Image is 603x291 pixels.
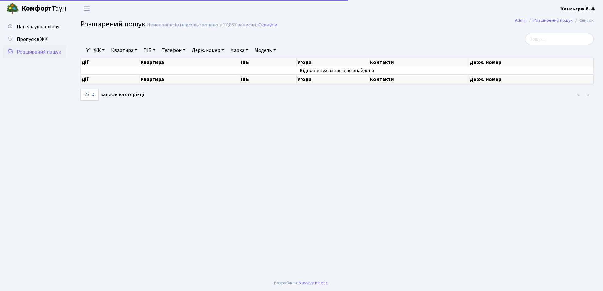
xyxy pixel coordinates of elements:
a: Держ. номер [189,45,226,56]
th: Контакти [369,58,469,67]
a: Massive Kinetic [299,280,328,286]
td: Відповідних записів не знайдено [81,67,594,74]
a: Квартира [108,45,140,56]
th: Угода [297,75,369,84]
th: Дії [81,58,140,67]
span: Панель управління [17,23,59,30]
img: logo.png [6,3,19,15]
select: записів на сторінці [80,89,99,101]
div: Немає записів (відфільтровано з 17,867 записів). [147,22,257,28]
span: Таун [21,3,66,14]
button: Переключити навігацію [79,3,95,14]
span: Пропуск в ЖК [17,36,48,43]
th: Угода [297,58,369,67]
a: ПІБ [141,45,158,56]
th: Держ. номер [469,75,594,84]
th: ПІБ [240,75,297,84]
input: Пошук... [525,33,594,45]
span: Розширений пошук [80,19,145,30]
a: Марка [228,45,251,56]
a: Консьєрж б. 4. [560,5,595,13]
a: Розширений пошук [3,46,66,58]
a: Скинути [258,22,277,28]
a: Панель управління [3,20,66,33]
th: Квартира [140,75,240,84]
a: Розширений пошук [533,17,573,24]
label: записів на сторінці [80,89,144,101]
div: Розроблено . [274,280,329,287]
a: ЖК [91,45,107,56]
a: Модель [252,45,278,56]
th: ПІБ [240,58,297,67]
th: Дії [81,75,140,84]
a: Телефон [159,45,188,56]
th: Контакти [369,75,469,84]
th: Держ. номер [469,58,594,67]
a: Admin [515,17,527,24]
b: Комфорт [21,3,52,14]
li: Список [573,17,594,24]
th: Квартира [140,58,240,67]
b: Консьєрж б. 4. [560,5,595,12]
a: Пропуск в ЖК [3,33,66,46]
span: Розширений пошук [17,48,61,55]
nav: breadcrumb [506,14,603,27]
